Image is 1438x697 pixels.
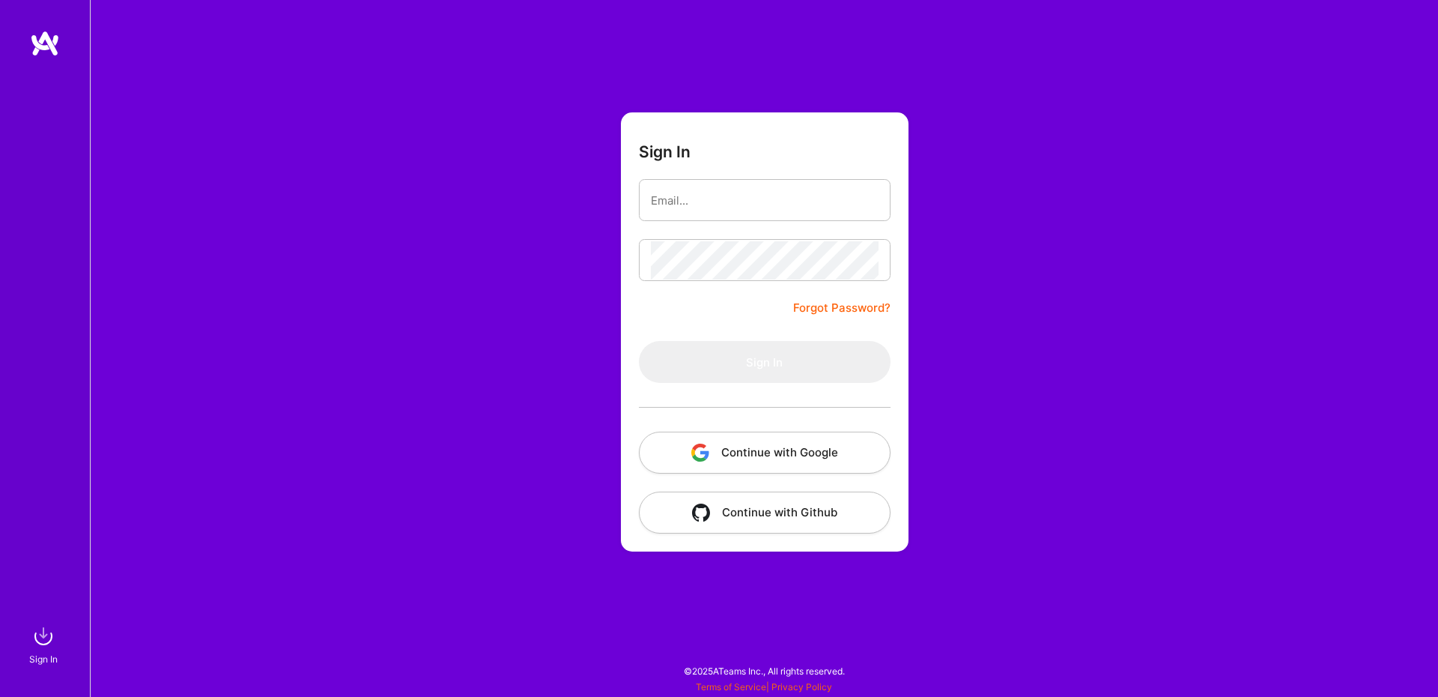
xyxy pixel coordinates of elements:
[29,651,58,667] div: Sign In
[696,681,766,693] a: Terms of Service
[639,432,891,474] button: Continue with Google
[692,504,710,522] img: icon
[30,30,60,57] img: logo
[771,681,832,693] a: Privacy Policy
[31,621,58,667] a: sign inSign In
[28,621,58,651] img: sign in
[696,681,832,693] span: |
[639,142,691,161] h3: Sign In
[639,492,891,534] button: Continue with Github
[90,652,1438,690] div: © 2025 ATeams Inc., All rights reserved.
[651,181,879,220] input: Email...
[691,444,709,462] img: icon
[793,299,891,317] a: Forgot Password?
[639,341,891,383] button: Sign In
